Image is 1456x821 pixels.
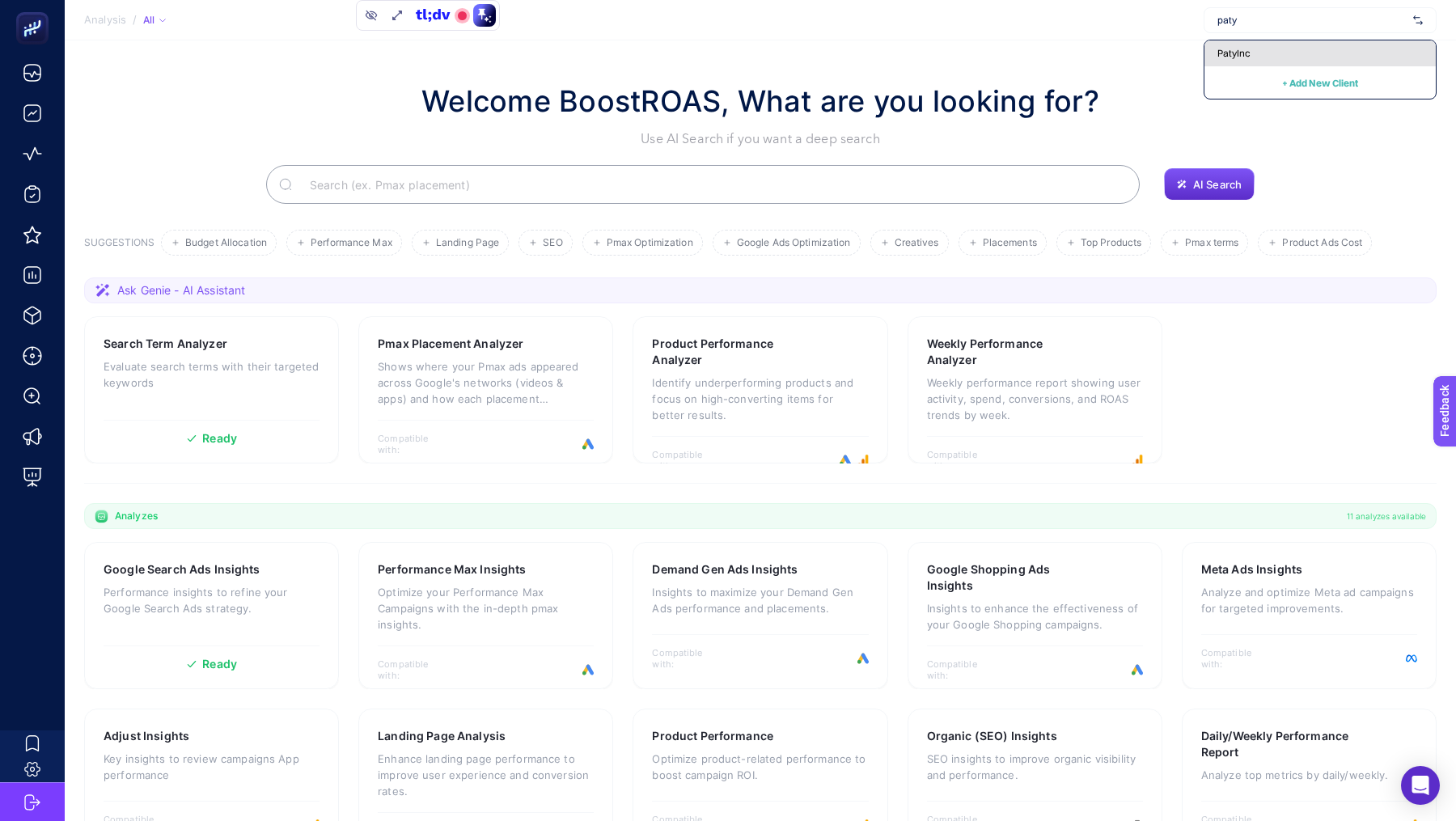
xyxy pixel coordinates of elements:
[1347,510,1426,523] span: 11 analyzes available
[104,336,227,352] h3: Search Term Analyzer
[104,358,320,391] p: Evaluate search terms with their targeted keywords
[607,237,693,249] span: Pmax Optimization
[1217,14,1407,27] input: levidor
[652,647,725,670] span: Compatible with:
[1401,766,1440,805] div: Open Intercom Messenger
[378,584,594,633] p: Optimize your Performance Max Campaigns with the in-depth pmax insights.
[202,433,237,444] span: Ready
[652,449,725,472] span: Compatible with:
[927,375,1143,423] p: Weekly performance report showing user activity, spend, conversions, and ROAS trends by week.
[895,237,939,249] span: Creatives
[1282,237,1362,249] span: Product Ads Cost
[378,658,451,681] span: Compatible with:
[378,561,526,578] h3: Performance Max Insights
[1413,12,1423,28] img: svg%3e
[378,751,594,799] p: Enhance landing page performance to improve user experience and conversion rates.
[104,561,260,578] h3: Google Search Ads Insights
[1217,47,1251,60] span: PatyInc
[1201,584,1417,616] p: Analyze and optimize Meta ad campaigns for targeted improvements.
[1282,77,1358,89] span: + Add New Client
[1201,728,1367,760] h3: Daily/Weekly Performance Report
[652,584,868,616] p: Insights to maximize your Demand Gen Ads performance and placements.
[927,751,1143,783] p: SEO insights to improve organic visibility and performance.
[927,728,1057,744] h3: Organic (SEO) Insights
[421,129,1099,149] p: Use AI Search if you want a deep search
[436,237,499,249] span: Landing Page
[1193,178,1242,191] span: AI Search
[737,237,851,249] span: Google Ads Optimization
[1282,73,1358,92] button: + Add New Client
[297,162,1127,207] input: Search
[983,237,1037,249] span: Placements
[84,542,339,689] a: Google Search Ads InsightsPerformance insights to refine your Google Search Ads strategy.Ready
[908,542,1162,689] a: Google Shopping Ads InsightsInsights to enhance the effectiveness of your Google Shopping campaig...
[421,79,1099,123] h1: Welcome BoostROAS, What are you looking for?
[1201,767,1417,783] p: Analyze top metrics by daily/weekly.
[133,13,137,26] span: /
[311,237,392,249] span: Performance Max
[1201,561,1302,578] h3: Meta Ads Insights
[652,728,773,744] h3: Product Performance
[543,237,562,249] span: SEO
[927,600,1143,633] p: Insights to enhance the effectiveness of your Google Shopping campaigns.
[927,561,1092,594] h3: Google Shopping Ads Insights
[84,236,154,256] h3: SUGGESTIONS
[633,316,887,463] a: Product Performance AnalyzerIdentify underperforming products and focus on high-converting items ...
[652,561,798,578] h3: Demand Gen Ads Insights
[927,658,1000,681] span: Compatible with:
[378,358,594,407] p: Shows where your Pmax ads appeared across Google's networks (videos & apps) and how each placemen...
[185,237,267,249] span: Budget Allocation
[104,751,320,783] p: Key insights to review campaigns App performance
[202,658,237,670] span: Ready
[115,510,158,523] span: Analyzes
[1081,237,1141,249] span: Top Products
[1185,237,1238,249] span: Pmax terms
[652,336,817,368] h3: Product Performance Analyzer
[104,584,320,616] p: Performance insights to refine your Google Search Ads strategy.
[358,542,613,689] a: Performance Max InsightsOptimize your Performance Max Campaigns with the in-depth pmax insights.C...
[1164,168,1255,201] button: AI Search
[1201,647,1274,670] span: Compatible with:
[117,282,245,298] span: Ask Genie - AI Assistant
[84,316,339,463] a: Search Term AnalyzerEvaluate search terms with their targeted keywordsReady
[143,14,166,27] div: All
[104,728,189,744] h3: Adjust Insights
[633,542,887,689] a: Demand Gen Ads InsightsInsights to maximize your Demand Gen Ads performance and placements.Compat...
[378,728,506,744] h3: Landing Page Analysis
[908,316,1162,463] a: Weekly Performance AnalyzerWeekly performance report showing user activity, spend, conversions, a...
[1182,542,1437,689] a: Meta Ads InsightsAnalyze and optimize Meta ad campaigns for targeted improvements.Compatible with:
[378,433,451,455] span: Compatible with:
[927,449,1000,472] span: Compatible with:
[652,751,868,783] p: Optimize product-related performance to boost campaign ROI.
[378,336,523,352] h3: Pmax Placement Analyzer
[84,14,126,27] span: Analysis
[358,316,613,463] a: Pmax Placement AnalyzerShows where your Pmax ads appeared across Google's networks (videos & apps...
[10,5,61,18] span: Feedback
[927,336,1092,368] h3: Weekly Performance Analyzer
[652,375,868,423] p: Identify underperforming products and focus on high-converting items for better results.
